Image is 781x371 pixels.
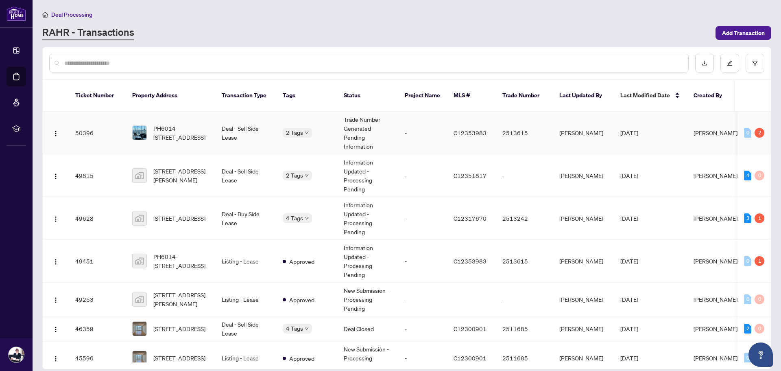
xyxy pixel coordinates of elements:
td: 2513242 [496,197,553,240]
span: Last Modified Date [620,91,670,100]
span: [PERSON_NAME] [694,296,737,303]
th: Status [337,80,398,112]
span: [PERSON_NAME] [694,354,737,362]
div: 3 [744,213,751,223]
span: C12353983 [454,257,486,265]
span: [STREET_ADDRESS] [153,353,205,362]
img: thumbnail-img [133,322,146,336]
button: Logo [49,212,62,225]
button: Logo [49,351,62,364]
span: [STREET_ADDRESS] [153,324,205,333]
td: Deal - Buy Side Lease [215,197,276,240]
span: Approved [289,354,314,363]
img: logo [7,6,26,21]
img: thumbnail-img [133,254,146,268]
span: [PERSON_NAME] [694,172,737,179]
td: Information Updated - Processing Pending [337,197,398,240]
td: - [398,112,447,154]
th: Tags [276,80,337,112]
div: 0 [755,294,764,304]
th: Trade Number [496,80,553,112]
div: 0 [755,171,764,180]
td: New Submission - Processing Pending [337,283,398,316]
span: home [42,12,48,18]
td: 49628 [69,197,126,240]
img: Logo [52,259,59,265]
td: - [398,283,447,316]
th: Ticket Number [69,80,126,112]
img: thumbnail-img [133,292,146,306]
span: C12353983 [454,129,486,136]
td: 2513615 [496,112,553,154]
span: [STREET_ADDRESS] [153,214,205,223]
button: Logo [49,293,62,306]
span: [PERSON_NAME] [694,325,737,332]
div: 4 [744,171,751,180]
button: Logo [49,322,62,335]
th: Last Modified Date [614,80,687,112]
span: 2 Tags [286,171,303,180]
th: Created By [687,80,736,112]
button: Logo [49,255,62,268]
span: [DATE] [620,325,638,332]
span: down [305,216,309,220]
span: Deal Processing [51,11,92,18]
span: down [305,173,309,178]
td: 49253 [69,283,126,316]
img: Logo [52,216,59,222]
td: Deal - Sell Side Lease [215,316,276,341]
span: 4 Tags [286,213,303,223]
td: 50396 [69,112,126,154]
td: - [398,316,447,341]
td: - [496,283,553,316]
div: 0 [744,294,751,304]
span: [STREET_ADDRESS][PERSON_NAME] [153,290,209,308]
span: 4 Tags [286,324,303,333]
td: - [398,197,447,240]
span: download [702,60,707,66]
span: [STREET_ADDRESS][PERSON_NAME] [153,167,209,184]
button: Open asap [748,342,773,367]
td: [PERSON_NAME] [553,283,614,316]
span: C12317670 [454,215,486,222]
span: [DATE] [620,296,638,303]
span: Approved [289,257,314,266]
div: 2 [755,128,764,138]
td: Listing - Lease [215,283,276,316]
div: 1 [755,256,764,266]
td: 49451 [69,240,126,283]
td: [PERSON_NAME] [553,316,614,341]
span: [PERSON_NAME] [694,257,737,265]
button: Logo [49,126,62,139]
th: MLS # [447,80,496,112]
td: Information Updated - Processing Pending [337,154,398,197]
td: [PERSON_NAME] [553,112,614,154]
span: Add Transaction [722,26,765,40]
span: [DATE] [620,129,638,136]
th: Transaction Type [215,80,276,112]
span: 2 Tags [286,128,303,137]
span: edit [727,60,733,66]
span: [PERSON_NAME] [694,215,737,222]
span: [DATE] [620,215,638,222]
img: thumbnail-img [133,211,146,225]
span: filter [752,60,758,66]
div: 0 [755,324,764,334]
td: Deal Closed [337,316,398,341]
span: [PERSON_NAME] [694,129,737,136]
th: Property Address [126,80,215,112]
span: C12300901 [454,325,486,332]
th: Project Name [398,80,447,112]
a: RAHR - Transactions [42,26,134,40]
td: Deal - Sell Side Lease [215,154,276,197]
td: - [398,240,447,283]
img: thumbnail-img [133,169,146,182]
td: 2513615 [496,240,553,283]
td: 2511685 [496,316,553,341]
td: Listing - Lease [215,240,276,283]
td: [PERSON_NAME] [553,240,614,283]
span: down [305,327,309,331]
div: 0 [744,256,751,266]
img: Logo [52,356,59,362]
td: - [496,154,553,197]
